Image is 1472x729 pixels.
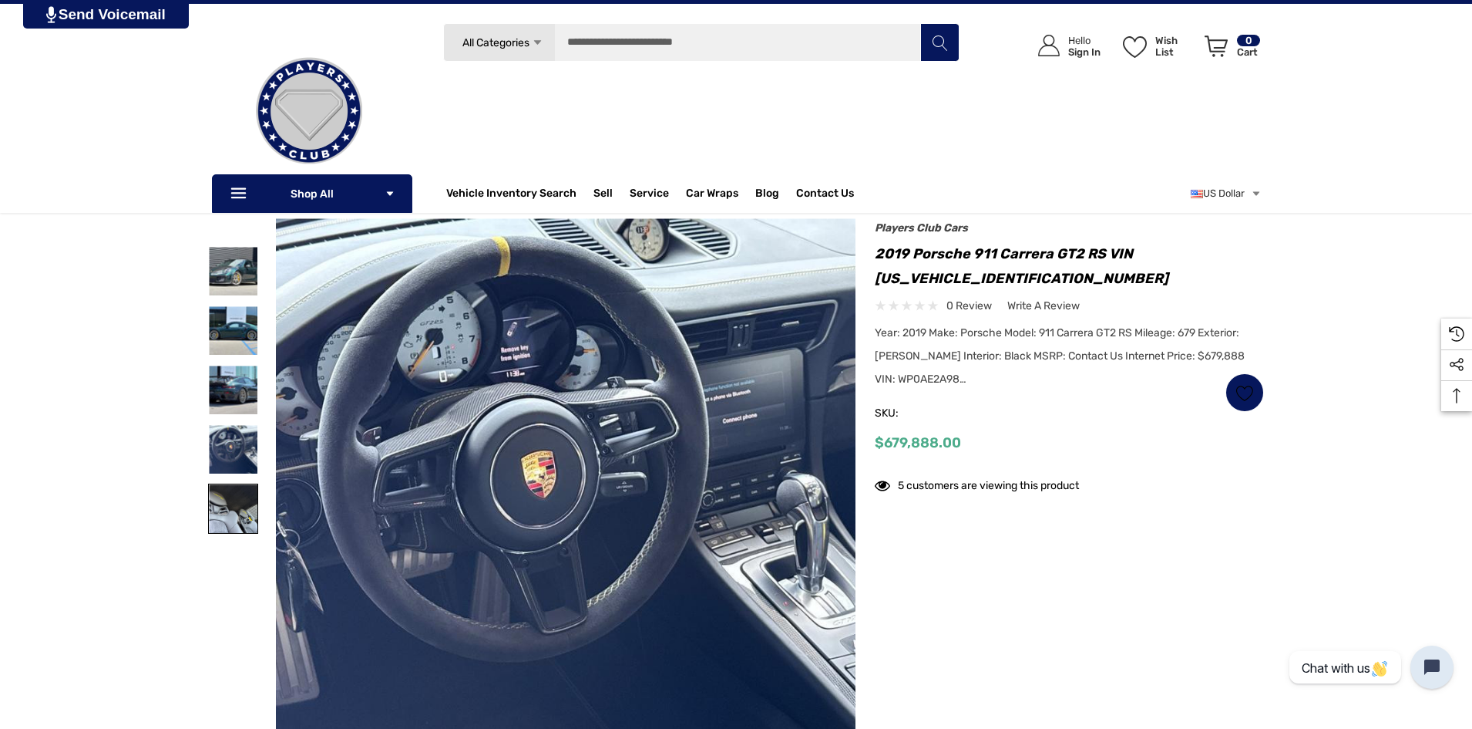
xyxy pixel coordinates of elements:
[209,366,257,414] img: For Sale 2019 Porsche 911 Carrera GT2 RS VIN WP0AE2A98KS155143
[686,187,738,204] span: Car Wraps
[1020,19,1108,73] a: Sign in
[1236,384,1254,402] svg: Wish List
[796,187,854,204] a: Contact Us
[446,187,576,204] a: Vehicle Inventory Search
[875,241,1264,291] h1: 2019 Porsche 911 Carrera GT2 RS VIN [US_VEHICLE_IDENTIFICATION_NUMBER]
[1237,46,1260,58] p: Cart
[1038,35,1060,56] svg: Icon User Account
[229,185,252,203] svg: Icon Line
[1007,296,1080,316] a: Write a Review
[1205,35,1228,57] svg: Review Your Cart
[385,188,395,199] svg: Icon Arrow Down
[232,34,386,188] img: Players Club | Cars For Sale
[462,36,529,49] span: All Categories
[686,178,755,209] a: Car Wraps
[1198,19,1262,79] a: Cart with 0 items
[875,434,961,451] span: $679,888.00
[1225,373,1264,412] a: Wish List
[209,247,257,295] img: For Sale 2019 Porsche 911 Carrera GT2 RS VIN WP0AE2A98KS155143
[1007,299,1080,313] span: Write a Review
[1155,35,1196,58] p: Wish List
[593,178,630,209] a: Sell
[875,471,1079,495] div: 5 customers are viewing this product
[1449,326,1464,342] svg: Recently Viewed
[209,425,257,474] img: For Sale 2019 Porsche 911 Carrera GT2 RS VIN WP0AE2A98KS155143
[1116,19,1198,73] a: Wish List Wish List
[1068,35,1101,46] p: Hello
[630,187,669,204] a: Service
[209,306,257,355] img: For Sale 2019 Porsche 911 Carrera GT2 RS VIN WP0AE2A98KS155143
[755,187,779,204] a: Blog
[1068,46,1101,58] p: Sign In
[1123,36,1147,58] svg: Wish List
[875,221,968,235] a: Players Club Cars
[946,296,992,316] span: 0 review
[920,23,959,62] button: Search
[46,6,56,23] img: PjwhLS0gR2VuZXJhdG9yOiBHcmF2aXQuaW8gLS0+PHN2ZyB4bWxucz0iaHR0cDovL3d3dy53My5vcmcvMjAwMC9zdmciIHhtb...
[212,174,412,213] p: Shop All
[532,37,543,49] svg: Icon Arrow Down
[1449,357,1464,373] svg: Social Media
[1191,178,1262,209] a: USD
[209,484,257,533] img: For Sale 2019 Porsche 911 Carrera GT2 RS VIN WP0AE2A98KS155143
[1237,35,1260,46] p: 0
[875,326,1245,386] span: Year: 2019 Make: Porsche Model: 911 Carrera GT2 RS Mileage: 679 Exterior: [PERSON_NAME] Interior:...
[593,187,613,204] span: Sell
[443,23,555,62] a: All Categories Icon Arrow Down Icon Arrow Up
[1441,388,1472,403] svg: Top
[875,403,952,424] span: SKU:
